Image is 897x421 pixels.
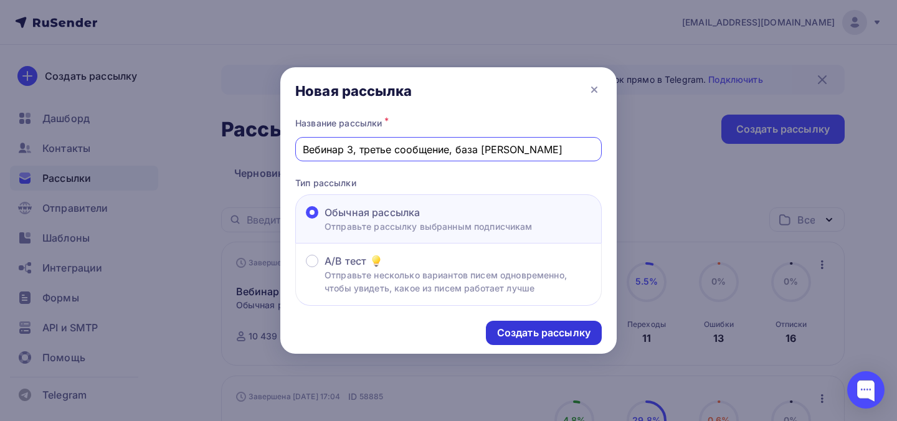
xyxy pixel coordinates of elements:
[497,326,591,340] div: Создать рассылку
[303,142,595,157] input: Придумайте название рассылки
[325,220,533,233] p: Отправьте рассылку выбранным подписчикам
[325,253,366,268] span: A/B тест
[325,205,420,220] span: Обычная рассылка
[295,115,602,132] div: Название рассылки
[325,268,591,295] p: Отправьте несколько вариантов писем одновременно, чтобы увидеть, какое из писем работает лучше
[295,82,412,100] div: Новая рассылка
[295,176,602,189] p: Тип рассылки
